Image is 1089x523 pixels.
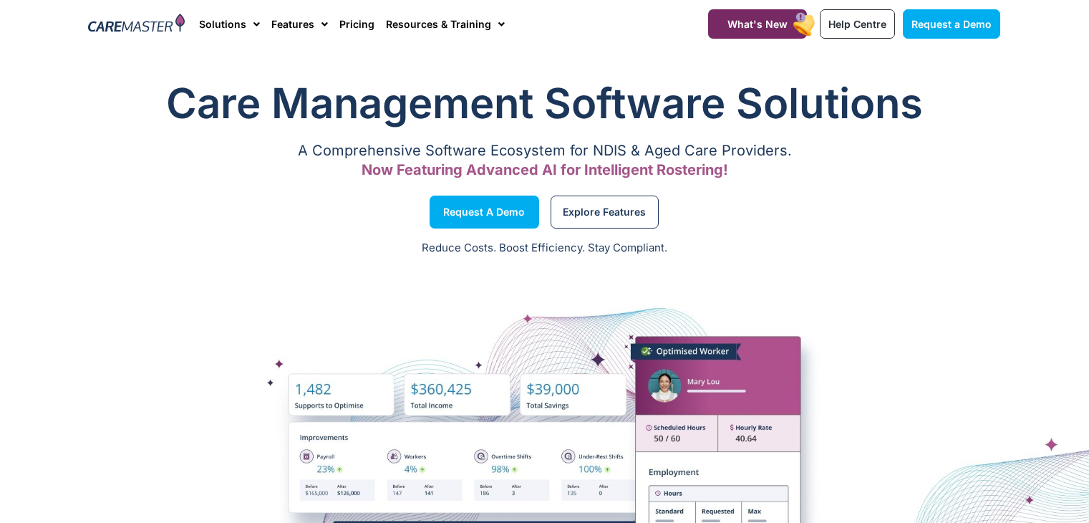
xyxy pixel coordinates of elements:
p: A Comprehensive Software Ecosystem for NDIS & Aged Care Providers. [89,146,1001,155]
a: What's New [708,9,807,39]
img: CareMaster Logo [88,14,185,35]
p: Reduce Costs. Boost Efficiency. Stay Compliant. [9,240,1080,256]
span: Help Centre [828,18,886,30]
a: Explore Features [551,196,659,229]
a: Request a Demo [430,196,539,229]
span: Now Featuring Advanced AI for Intelligent Rostering! [362,161,728,178]
span: Request a Demo [443,208,525,216]
a: Help Centre [820,9,895,39]
a: Request a Demo [903,9,1000,39]
h1: Care Management Software Solutions [89,75,1001,132]
span: Request a Demo [911,18,992,30]
span: Explore Features [563,208,646,216]
span: What's New [727,18,788,30]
